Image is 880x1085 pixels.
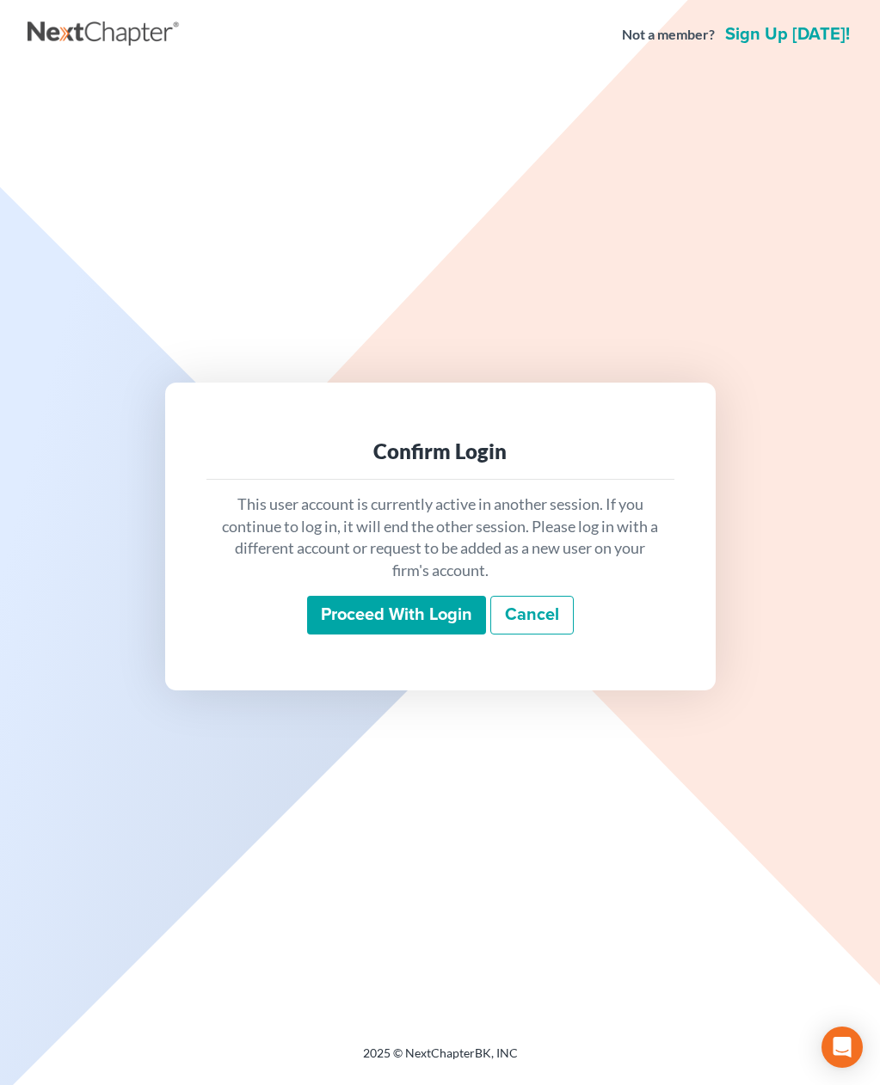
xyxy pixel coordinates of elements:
[822,1027,863,1068] div: Open Intercom Messenger
[220,493,661,582] p: This user account is currently active in another session. If you continue to log in, it will end ...
[490,596,574,635] a: Cancel
[307,596,486,635] input: Proceed with login
[722,26,853,43] a: Sign up [DATE]!
[622,25,715,45] strong: Not a member?
[28,1045,853,1076] div: 2025 © NextChapterBK, INC
[220,438,661,465] div: Confirm Login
